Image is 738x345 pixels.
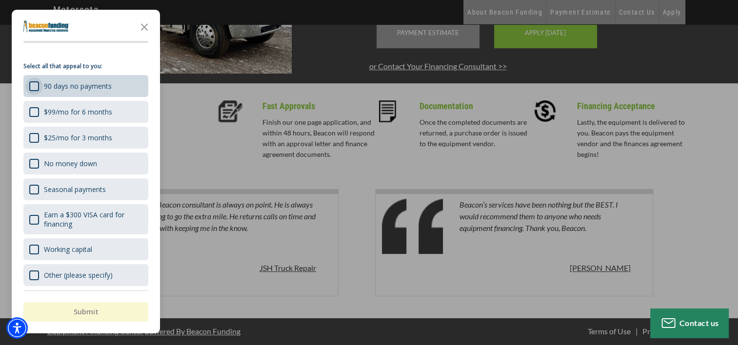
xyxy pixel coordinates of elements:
button: Close the survey [135,17,154,36]
img: Company logo [23,20,69,32]
div: Survey [12,10,160,333]
div: 90 days no payments [44,81,112,91]
div: $99/mo for 6 months [44,107,112,116]
div: Accessibility Menu [6,317,28,339]
div: No money down [44,159,97,168]
div: $25/mo for 3 months [23,127,148,149]
button: Submit [23,302,148,322]
div: Seasonal payments [44,185,106,194]
div: Earn a $300 VISA card for financing [23,204,148,234]
div: $99/mo for 6 months [23,101,148,123]
span: Contact us [679,318,719,327]
div: Seasonal payments [23,178,148,200]
div: Working capital [23,238,148,260]
div: $25/mo for 3 months [44,133,112,142]
div: No money down [23,153,148,174]
div: Other (please specify) [44,270,113,280]
button: Contact us [650,308,728,338]
div: Earn a $300 VISA card for financing [44,210,142,229]
div: Other (please specify) [23,264,148,286]
p: Select all that appeal to you: [23,61,148,71]
div: Working capital [44,245,92,254]
div: 90 days no payments [23,75,148,97]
